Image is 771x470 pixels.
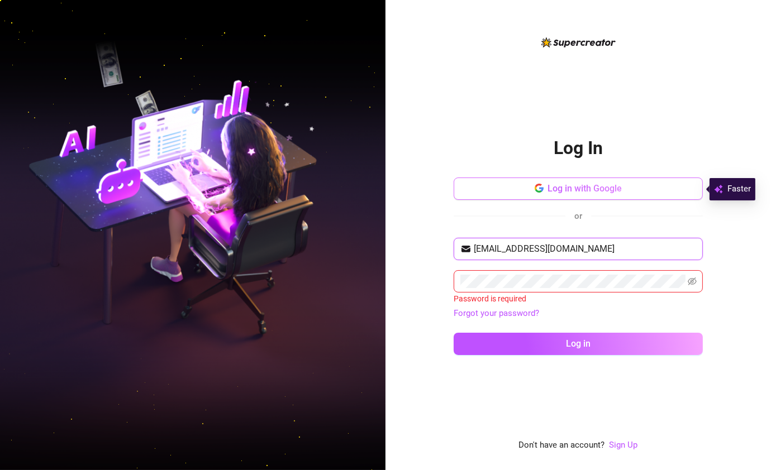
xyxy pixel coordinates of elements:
[610,439,638,452] a: Sign Up
[454,308,539,318] a: Forgot your password?
[727,183,751,196] span: Faster
[474,242,696,256] input: Your email
[714,183,723,196] img: svg%3e
[454,333,703,355] button: Log in
[454,178,703,200] button: Log in with Google
[548,183,622,194] span: Log in with Google
[566,338,591,349] span: Log in
[541,37,616,47] img: logo-BBDzfeDw.svg
[454,292,703,305] div: Password is required
[519,439,605,452] span: Don't have an account?
[574,211,582,221] span: or
[554,137,603,160] h2: Log In
[688,277,697,286] span: eye-invisible
[454,307,703,320] a: Forgot your password?
[610,440,638,450] a: Sign Up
